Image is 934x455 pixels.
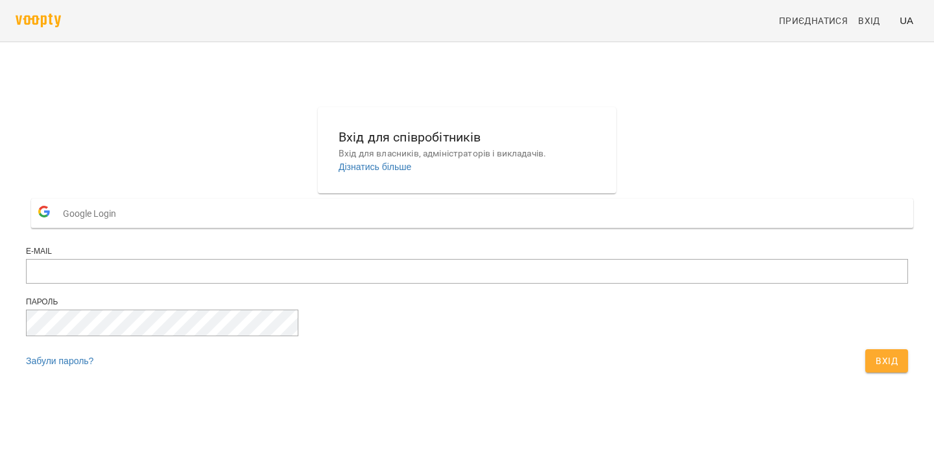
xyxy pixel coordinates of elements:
[31,199,913,228] button: Google Login
[26,297,908,308] div: Пароль
[328,117,606,184] button: Вхід для співробітниківВхід для власників, адміністраторів і викладачів.Дізнатись більше
[63,201,123,227] span: Google Login
[894,8,918,32] button: UA
[876,353,898,369] span: Вхід
[858,13,880,29] span: Вхід
[865,349,908,373] button: Вхід
[16,14,61,27] img: voopty.png
[774,9,853,32] a: Приєднатися
[339,127,595,147] h6: Вхід для співробітників
[339,162,411,172] a: Дізнатись більше
[900,14,913,27] span: UA
[779,13,848,29] span: Приєднатися
[26,356,93,366] a: Забули пароль?
[339,147,595,160] p: Вхід для власників, адміністраторів і викладачів.
[853,9,894,32] a: Вхід
[26,246,908,257] div: E-mail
